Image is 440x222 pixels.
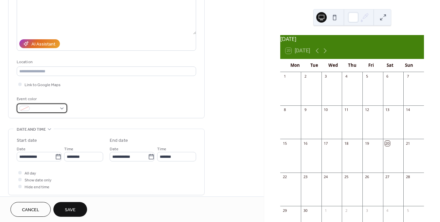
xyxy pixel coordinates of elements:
[17,146,26,153] span: Date
[110,137,128,144] div: End date
[303,141,308,146] div: 16
[364,141,369,146] div: 19
[405,74,410,79] div: 7
[323,208,328,213] div: 1
[64,146,73,153] span: Time
[303,208,308,213] div: 30
[25,170,36,177] span: All day
[17,59,195,65] div: Location
[303,175,308,179] div: 23
[285,59,304,72] div: Mon
[364,74,369,79] div: 5
[282,107,287,112] div: 8
[19,39,60,48] button: AI Assistant
[385,175,390,179] div: 27
[400,59,419,72] div: Sun
[25,177,51,184] span: Show date only
[385,74,390,79] div: 6
[25,184,49,191] span: Hide end time
[10,202,51,217] button: Cancel
[282,141,287,146] div: 15
[110,146,119,153] span: Date
[343,59,362,72] div: Thu
[344,175,349,179] div: 25
[282,208,287,213] div: 29
[364,208,369,213] div: 3
[405,175,410,179] div: 28
[344,208,349,213] div: 2
[385,208,390,213] div: 4
[323,175,328,179] div: 24
[381,59,400,72] div: Sat
[65,207,76,213] span: Save
[405,107,410,112] div: 14
[323,141,328,146] div: 17
[405,208,410,213] div: 5
[405,141,410,146] div: 21
[362,59,381,72] div: Fri
[344,74,349,79] div: 4
[25,82,61,88] span: Link to Google Maps
[323,107,328,112] div: 10
[17,137,37,144] div: Start date
[303,107,308,112] div: 9
[53,202,87,217] button: Save
[31,41,55,48] div: AI Assistant
[304,59,323,72] div: Tue
[22,207,39,213] span: Cancel
[323,74,328,79] div: 3
[17,126,46,133] span: Date and time
[282,175,287,179] div: 22
[364,175,369,179] div: 26
[282,74,287,79] div: 1
[385,107,390,112] div: 13
[157,146,166,153] span: Time
[385,141,390,146] div: 20
[17,96,66,102] div: Event color
[344,141,349,146] div: 18
[303,74,308,79] div: 2
[280,35,424,43] div: [DATE]
[324,59,343,72] div: Wed
[344,107,349,112] div: 11
[364,107,369,112] div: 12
